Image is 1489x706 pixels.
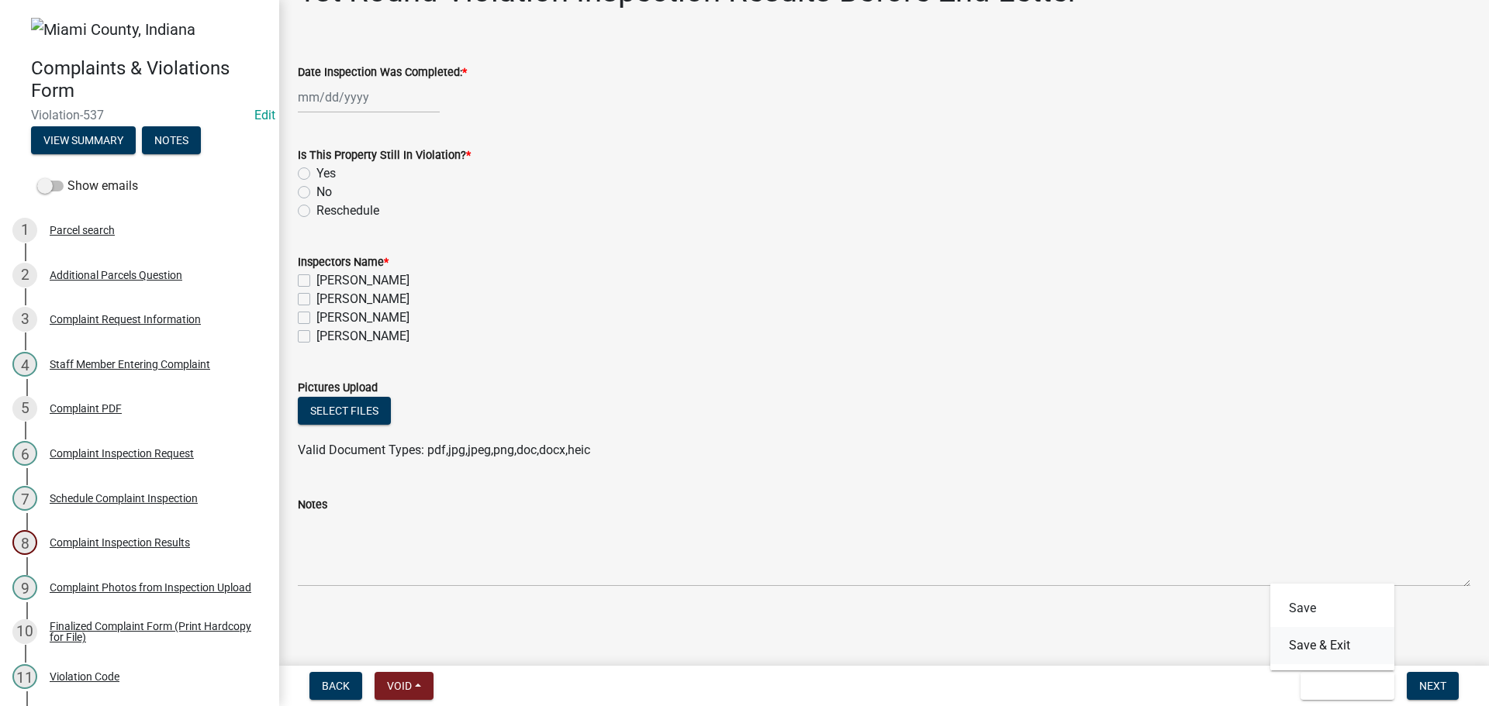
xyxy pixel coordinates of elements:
div: 9 [12,575,37,600]
label: [PERSON_NAME] [316,271,409,290]
label: [PERSON_NAME] [316,308,409,327]
div: Additional Parcels Question [50,270,182,281]
div: Save & Exit [1270,584,1394,670]
h4: Complaints & Violations Form [31,57,267,102]
button: Void [375,672,434,700]
span: Void [387,680,412,692]
div: Staff Member Entering Complaint [50,359,210,370]
a: Edit [254,108,275,122]
wm-modal-confirm: Summary [31,136,136,148]
button: Notes [142,126,201,154]
label: Date Inspection Was Completed: [298,67,467,78]
label: Is This Property Still In Violation? [298,150,471,161]
input: mm/dd/yyyy [298,81,440,113]
label: Notes [298,500,327,511]
div: 4 [12,352,37,377]
div: Complaint Inspection Results [50,537,190,548]
button: Select files [298,397,391,425]
label: [PERSON_NAME] [316,290,409,308]
div: 2 [12,263,37,288]
div: 11 [12,664,37,689]
button: View Summary [31,126,136,154]
div: 7 [12,486,37,511]
wm-modal-confirm: Edit Application Number [254,108,275,122]
div: Complaint Request Information [50,314,201,325]
div: 1 [12,218,37,243]
div: Violation Code [50,671,119,682]
div: Schedule Complaint Inspection [50,493,198,504]
div: 10 [12,619,37,644]
button: Next [1407,672,1459,700]
label: [PERSON_NAME] [316,327,409,346]
div: Parcel search [50,225,115,236]
div: 8 [12,530,37,555]
wm-modal-confirm: Notes [142,136,201,148]
button: Save & Exit [1270,627,1394,664]
button: Save [1270,590,1394,627]
label: Yes [316,164,336,183]
label: Pictures Upload [298,383,378,394]
div: 3 [12,307,37,332]
button: Save & Exit [1301,672,1394,700]
div: Finalized Complaint Form (Print Hardcopy for File) [50,621,254,642]
span: Save & Exit [1313,680,1373,692]
span: Back [322,680,350,692]
span: Next [1419,680,1446,692]
img: Miami County, Indiana [31,18,195,41]
div: Complaint Inspection Request [50,448,194,459]
div: 5 [12,396,37,421]
div: 6 [12,441,37,466]
span: Violation-537 [31,108,248,122]
button: Back [309,672,362,700]
label: Show emails [37,177,138,195]
label: Inspectors Name [298,257,389,268]
span: Valid Document Types: pdf,jpg,jpeg,png,doc,docx,heic [298,443,590,457]
div: Complaint Photos from Inspection Upload [50,582,251,593]
div: Complaint PDF [50,403,122,414]
label: No [316,183,332,201]
label: Reschedule [316,201,379,220]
